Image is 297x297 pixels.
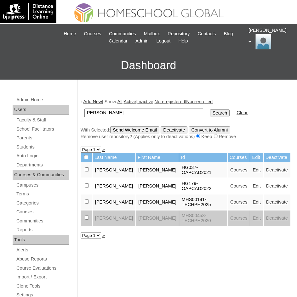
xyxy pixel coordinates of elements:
[161,126,187,133] input: Deactivate
[255,34,271,49] img: Ariane Ebuen
[16,217,69,225] a: Communities
[16,125,69,133] a: School Facilitators
[228,153,250,162] td: Courses
[106,30,139,37] a: Communities
[230,183,248,188] a: Courses
[210,109,230,116] input: Search
[253,183,260,188] a: Edit
[16,273,69,281] a: Import / Export
[186,99,213,104] a: Non-enrolled
[13,235,69,245] div: Tools
[194,30,219,37] a: Contacts
[13,105,69,115] div: Users
[164,30,193,37] a: Repository
[16,134,69,142] a: Parents
[179,153,227,162] td: Id
[136,210,179,226] td: [PERSON_NAME]
[135,37,149,45] span: Admin
[13,170,69,180] div: Courses & Communities
[136,162,179,178] td: [PERSON_NAME]
[248,27,291,49] div: [PERSON_NAME]
[102,233,105,238] a: »
[144,30,160,37] span: Mailbox
[16,181,69,189] a: Campuses
[3,51,294,80] h3: Dashboard
[110,126,159,133] input: Send Welcome Email
[93,162,136,178] td: [PERSON_NAME]
[106,37,130,45] a: Calendar
[179,162,227,178] td: HG037-OAPCAD2021
[84,30,101,37] span: Courses
[102,147,105,152] a: »
[81,126,291,140] div: With Selected:
[141,30,163,37] a: Mailbox
[179,178,227,194] td: HG179-OAPCAD2022
[124,99,136,104] a: Active
[157,37,171,45] span: Logout
[16,208,69,216] a: Courses
[81,98,291,140] div: + | Show: | | | |
[16,226,69,234] a: Reports
[250,153,263,162] td: Edit
[93,210,136,226] td: [PERSON_NAME]
[16,161,69,169] a: Departments
[220,30,236,37] a: Blog
[197,30,216,37] span: Contacts
[60,30,79,37] a: Home
[16,246,69,254] a: Alerts
[81,30,104,37] a: Courses
[16,255,69,263] a: Abuse Reports
[16,264,69,272] a: Course Evaluations
[253,167,260,172] a: Edit
[16,96,69,104] a: Admin Home
[230,199,248,205] a: Courses
[230,216,248,221] a: Courses
[253,199,260,205] a: Edit
[136,153,179,162] td: First Name
[109,30,136,37] span: Communities
[253,216,260,221] a: Edit
[266,183,288,188] a: Deactivate
[16,143,69,151] a: Students
[16,282,69,290] a: Clone Tools
[109,37,127,45] span: Calendar
[3,3,53,20] img: logo-white.png
[16,152,69,160] a: Auto Login
[132,37,152,45] a: Admin
[136,178,179,194] td: [PERSON_NAME]
[84,109,203,117] input: Search
[168,30,190,37] span: Repository
[117,99,122,104] a: All
[264,153,290,162] td: Deactivate
[16,190,69,198] a: Terms
[175,37,191,45] a: Help
[155,99,185,104] a: Non-registered
[189,126,231,133] input: Convert to Alumni
[64,30,76,37] span: Home
[93,153,136,162] td: Last Name
[16,199,69,207] a: Categories
[179,194,227,210] td: MHS00141-TECHPH2025
[224,30,233,37] span: Blog
[93,178,136,194] td: [PERSON_NAME]
[16,116,69,124] a: Faculty & Staff
[83,99,102,104] a: Add New
[81,133,291,140] div: Remove user repository? (Applies only to deactivations) Keep Remove
[237,110,248,115] a: Clear
[153,37,174,45] a: Logout
[136,194,179,210] td: [PERSON_NAME]
[266,216,288,221] a: Deactivate
[137,99,153,104] a: Inactive
[178,37,188,45] span: Help
[93,194,136,210] td: [PERSON_NAME]
[266,167,288,172] a: Deactivate
[230,167,248,172] a: Courses
[266,199,288,205] a: Deactivate
[179,210,227,226] td: MHS00453-TECHPH2020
